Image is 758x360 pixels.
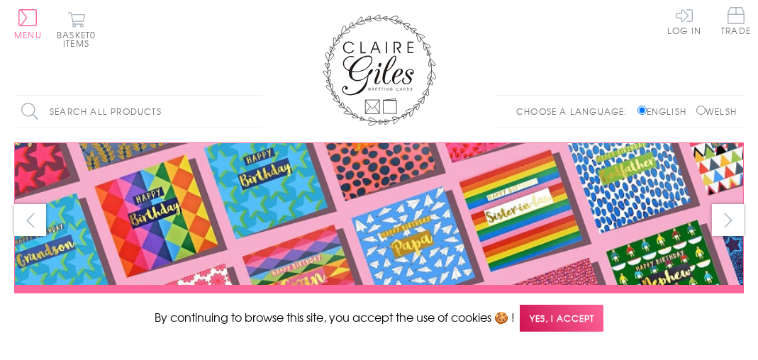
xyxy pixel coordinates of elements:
a: Trade [721,7,751,38]
a: Log In [667,7,701,35]
label: Welsh [696,105,737,118]
input: Search all products [14,96,262,128]
input: Search [248,96,262,128]
button: prev [14,204,46,236]
button: next [712,204,744,236]
span: Menu [14,28,42,41]
span: Trade [721,7,751,35]
input: English [637,106,647,115]
button: Basket0 items [57,11,96,47]
img: Claire Giles Greetings Cards [323,14,436,126]
label: English [637,105,693,118]
input: Welsh [696,106,706,115]
span: ORDERS PLACED BY 12 NOON GET SENT THE SAME DAY [230,292,528,309]
p: Choose a language: [516,105,635,118]
span: 0 items [63,28,96,50]
span: Yes, I accept [520,305,603,332]
button: Menu [14,9,42,39]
